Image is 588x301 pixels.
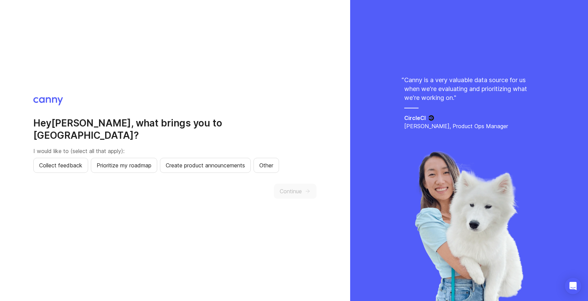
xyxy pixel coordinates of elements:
[33,158,88,173] button: Collect feedback
[254,158,279,173] button: Other
[33,97,63,105] img: Canny logo
[160,158,251,173] button: Create product announcements
[404,76,534,102] p: Canny is a very valuable data source for us when we're evaluating and prioritizing what we're wor...
[404,114,426,122] h5: CircleCI
[274,184,316,199] button: Continue
[39,161,82,169] span: Collect feedback
[33,117,316,141] h2: Hey [PERSON_NAME] , what brings you to [GEOGRAPHIC_DATA]?
[97,161,151,169] span: Prioritize my roadmap
[166,161,245,169] span: Create product announcements
[404,122,534,130] p: [PERSON_NAME], Product Ops Manager
[33,147,316,155] p: I would like to (select all that apply):
[259,161,273,169] span: Other
[91,158,157,173] button: Prioritize my roadmap
[428,115,434,121] img: CircleCI logo
[414,151,525,301] img: liya-429d2be8cea6414bfc71c507a98abbfa.webp
[565,278,581,294] div: Open Intercom Messenger
[280,187,302,195] span: Continue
